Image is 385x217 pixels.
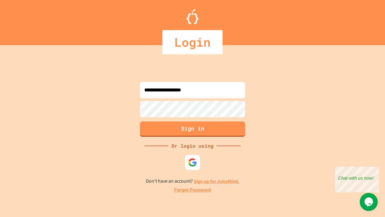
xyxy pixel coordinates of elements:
a: Sign up for JuiceMind. [194,178,239,184]
a: Forgot Password [174,187,211,194]
iframe: chat widget [360,193,379,211]
div: Or login using [168,142,217,149]
div: Login [162,30,223,54]
button: Sign in [140,121,245,137]
img: google-icon.svg [188,158,197,167]
img: Logo.svg [186,9,199,24]
iframe: chat widget [335,167,379,192]
p: Don't have an account? [146,178,239,185]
